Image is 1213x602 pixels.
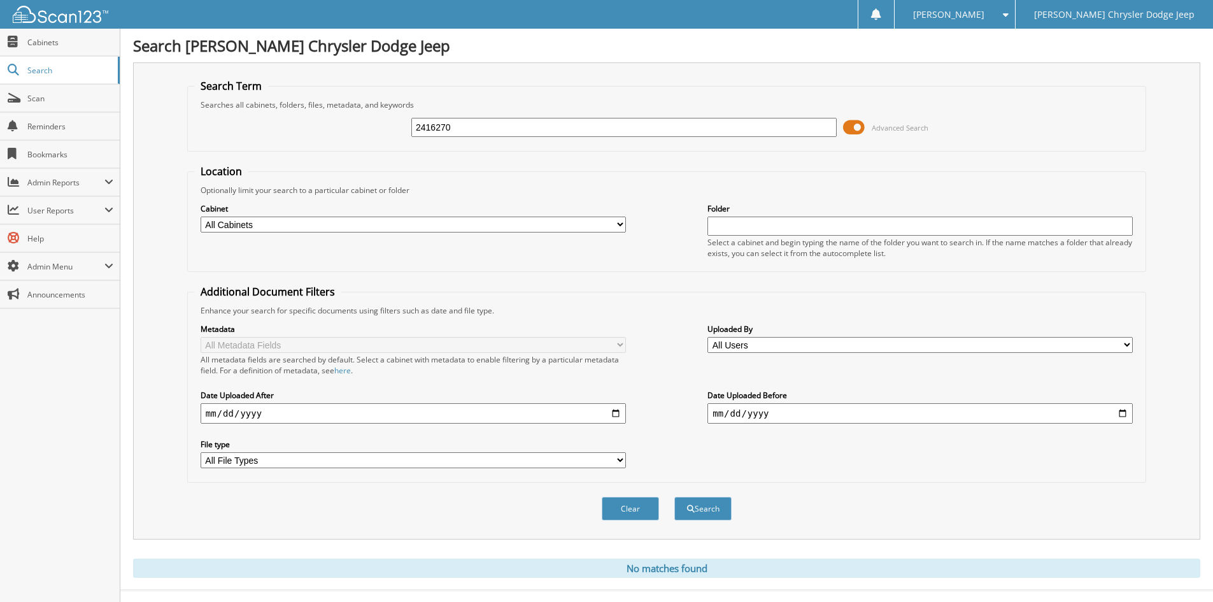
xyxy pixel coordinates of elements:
[201,324,626,334] label: Metadata
[707,403,1133,424] input: end
[201,203,626,214] label: Cabinet
[201,439,626,450] label: File type
[194,164,248,178] legend: Location
[194,305,1139,316] div: Enhance your search for specific documents using filters such as date and file type.
[133,35,1200,56] h1: Search [PERSON_NAME] Chrysler Dodge Jeep
[27,65,111,76] span: Search
[13,6,108,23] img: scan123-logo-white.svg
[872,123,928,133] span: Advanced Search
[27,289,113,300] span: Announcements
[707,324,1133,334] label: Uploaded By
[201,403,626,424] input: start
[674,497,732,520] button: Search
[1034,11,1195,18] span: [PERSON_NAME] Chrysler Dodge Jeep
[27,37,113,48] span: Cabinets
[194,285,341,299] legend: Additional Document Filters
[334,365,351,376] a: here
[707,237,1133,259] div: Select a cabinet and begin typing the name of the folder you want to search in. If the name match...
[27,205,104,216] span: User Reports
[201,390,626,401] label: Date Uploaded After
[27,233,113,244] span: Help
[133,559,1200,578] div: No matches found
[27,93,113,104] span: Scan
[707,390,1133,401] label: Date Uploaded Before
[707,203,1133,214] label: Folder
[194,185,1139,196] div: Optionally limit your search to a particular cabinet or folder
[913,11,984,18] span: [PERSON_NAME]
[27,177,104,188] span: Admin Reports
[201,354,626,376] div: All metadata fields are searched by default. Select a cabinet with metadata to enable filtering b...
[27,149,113,160] span: Bookmarks
[194,99,1139,110] div: Searches all cabinets, folders, files, metadata, and keywords
[27,121,113,132] span: Reminders
[27,261,104,272] span: Admin Menu
[194,79,268,93] legend: Search Term
[602,497,659,520] button: Clear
